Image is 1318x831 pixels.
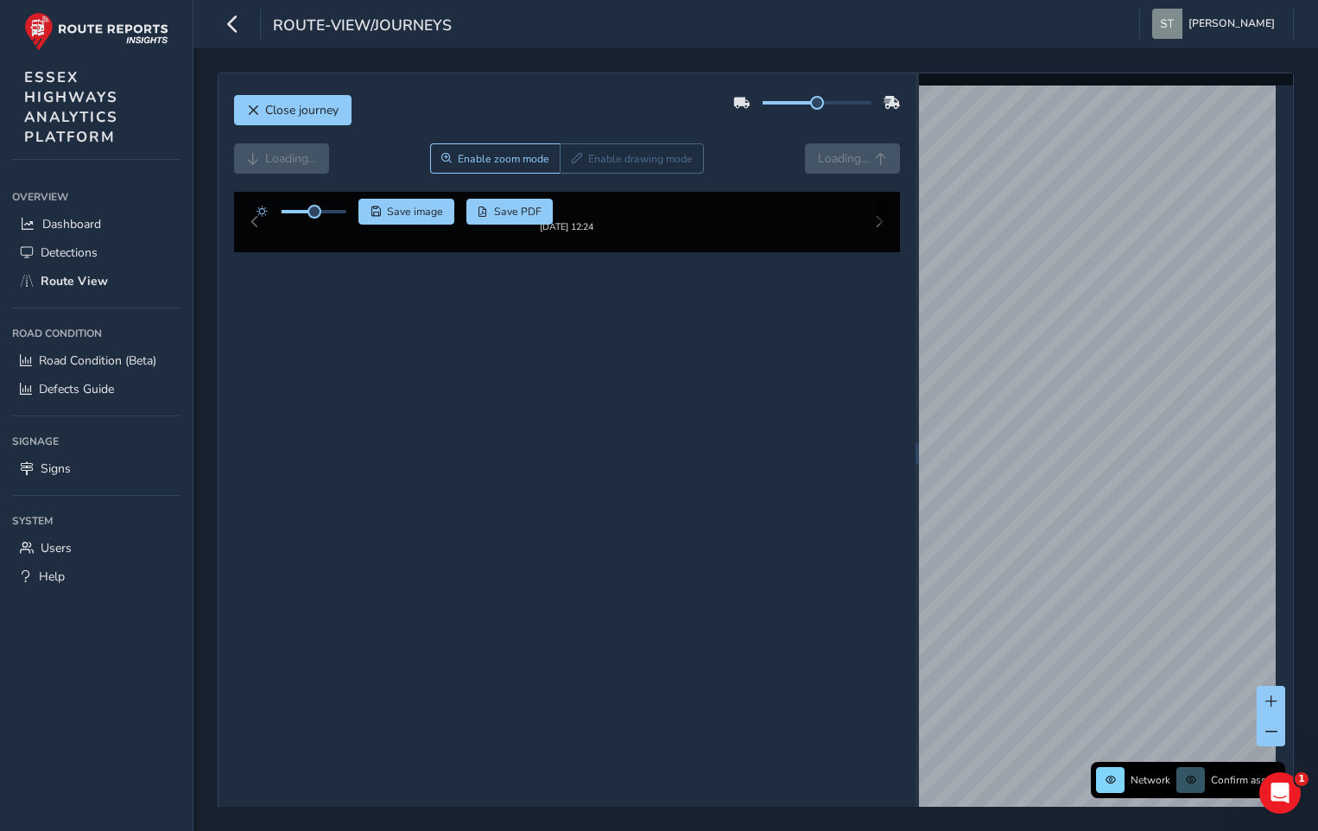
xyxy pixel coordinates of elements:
span: Confirm assets [1211,773,1280,787]
img: diamond-layout [1152,9,1182,39]
span: Network [1131,773,1170,787]
span: Save image [387,205,443,219]
img: Thumbnail frame [514,218,619,234]
span: Save PDF [494,205,542,219]
button: Save [358,199,454,225]
div: Road Condition [12,320,181,346]
span: Users [41,540,72,556]
span: Defects Guide [39,381,114,397]
button: PDF [466,199,554,225]
span: Signs [41,460,71,477]
span: 1 [1295,772,1308,786]
div: System [12,508,181,534]
a: Road Condition (Beta) [12,346,181,375]
span: ESSEX HIGHWAYS ANALYTICS PLATFORM [24,67,118,147]
span: [PERSON_NAME] [1188,9,1275,39]
a: Dashboard [12,210,181,238]
button: Zoom [430,143,561,174]
span: Enable zoom mode [458,152,549,166]
span: Help [39,568,65,585]
span: Detections [41,244,98,261]
span: route-view/journeys [273,15,452,39]
a: Detections [12,238,181,267]
div: Overview [12,184,181,210]
iframe: Intercom live chat [1259,772,1301,814]
span: Close journey [265,102,339,118]
a: Route View [12,267,181,295]
a: Help [12,562,181,591]
span: Route View [41,273,108,289]
a: Signs [12,454,181,483]
span: Dashboard [42,216,101,232]
button: [PERSON_NAME] [1152,9,1281,39]
img: rr logo [24,12,168,51]
span: Road Condition (Beta) [39,352,156,369]
a: Defects Guide [12,375,181,403]
button: Close journey [234,95,352,125]
div: [DATE] 12:24 [514,234,619,247]
a: Users [12,534,181,562]
div: Signage [12,428,181,454]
